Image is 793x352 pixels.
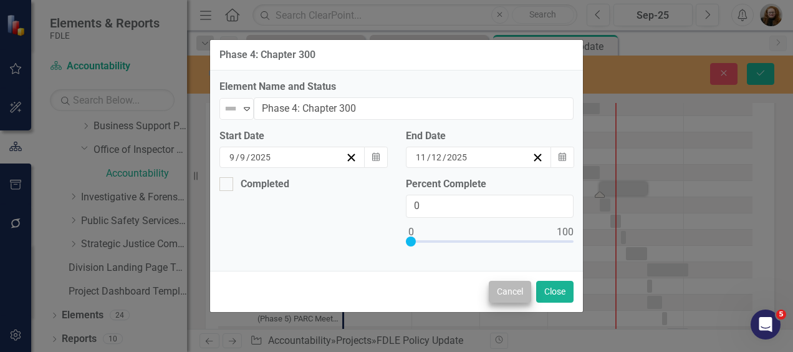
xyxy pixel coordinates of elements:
[254,97,574,120] input: Name
[751,310,781,340] iframe: Intercom live chat
[776,310,786,320] span: 5
[489,281,531,303] button: Cancel
[427,152,431,163] span: /
[246,152,250,163] span: /
[536,281,574,303] button: Close
[406,177,574,192] label: Percent Complete
[443,152,446,163] span: /
[219,80,574,94] label: Element Name and Status
[219,129,387,144] div: Start Date
[406,129,574,144] div: End Date
[219,49,315,61] div: Phase 4: Chapter 300
[236,152,239,163] span: /
[223,101,238,116] img: Not Defined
